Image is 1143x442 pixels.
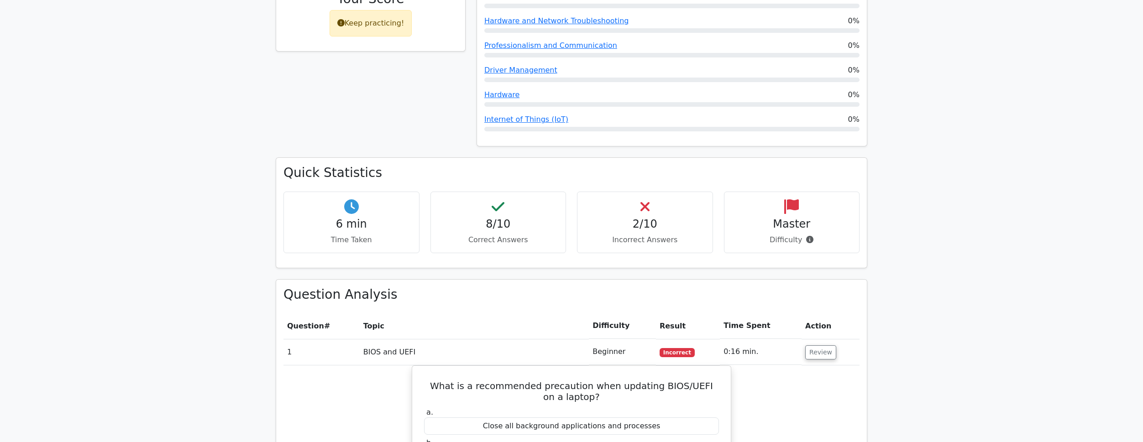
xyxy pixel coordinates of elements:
th: Difficulty [589,313,656,339]
td: Beginner [589,339,656,365]
h4: 8/10 [438,218,559,231]
a: Internet of Things (IoT) [484,115,568,124]
button: Review [805,345,836,359]
a: Hardware and Network Troubleshooting [484,16,629,25]
th: Result [656,313,720,339]
td: BIOS and UEFI [360,339,589,365]
td: 1 [283,339,360,365]
td: 0:16 min. [720,339,802,365]
a: Professionalism and Communication [484,41,617,50]
span: Incorrect [660,348,695,357]
th: Topic [360,313,589,339]
span: 0% [848,65,860,76]
span: 0% [848,114,860,125]
h4: 6 min [291,218,412,231]
div: Close all background applications and processes [424,417,719,435]
span: 0% [848,40,860,51]
th: # [283,313,360,339]
h3: Quick Statistics [283,165,860,181]
a: Driver Management [484,66,557,74]
h4: 2/10 [585,218,705,231]
th: Action [802,313,860,339]
div: Keep practicing! [330,10,412,36]
p: Time Taken [291,234,412,245]
h5: What is a recommended precaution when updating BIOS/UEFI on a laptop? [423,380,720,402]
a: Hardware [484,90,519,99]
h3: Question Analysis [283,287,860,302]
span: 0% [848,16,860,26]
p: Correct Answers [438,234,559,245]
p: Incorrect Answers [585,234,705,245]
p: Difficulty [732,234,852,245]
span: a. [426,408,433,416]
span: Question [287,322,324,330]
span: 0% [848,89,860,100]
th: Time Spent [720,313,802,339]
h4: Master [732,218,852,231]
